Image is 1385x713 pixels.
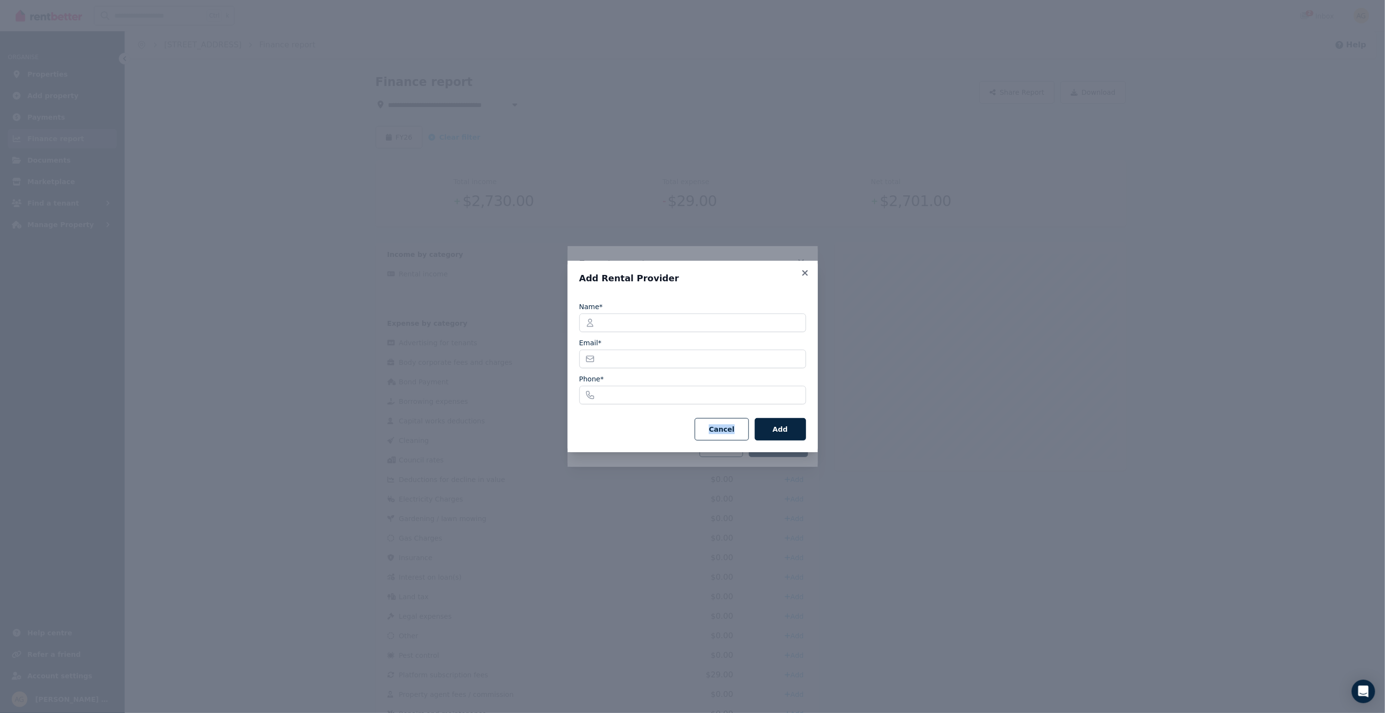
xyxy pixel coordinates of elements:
[579,302,603,312] label: Name*
[695,418,748,440] button: Cancel
[579,273,806,284] h3: Add Rental Provider
[579,374,604,384] label: Phone*
[1352,680,1375,703] div: Open Intercom Messenger
[755,418,806,440] button: Add
[579,338,602,348] label: Email*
